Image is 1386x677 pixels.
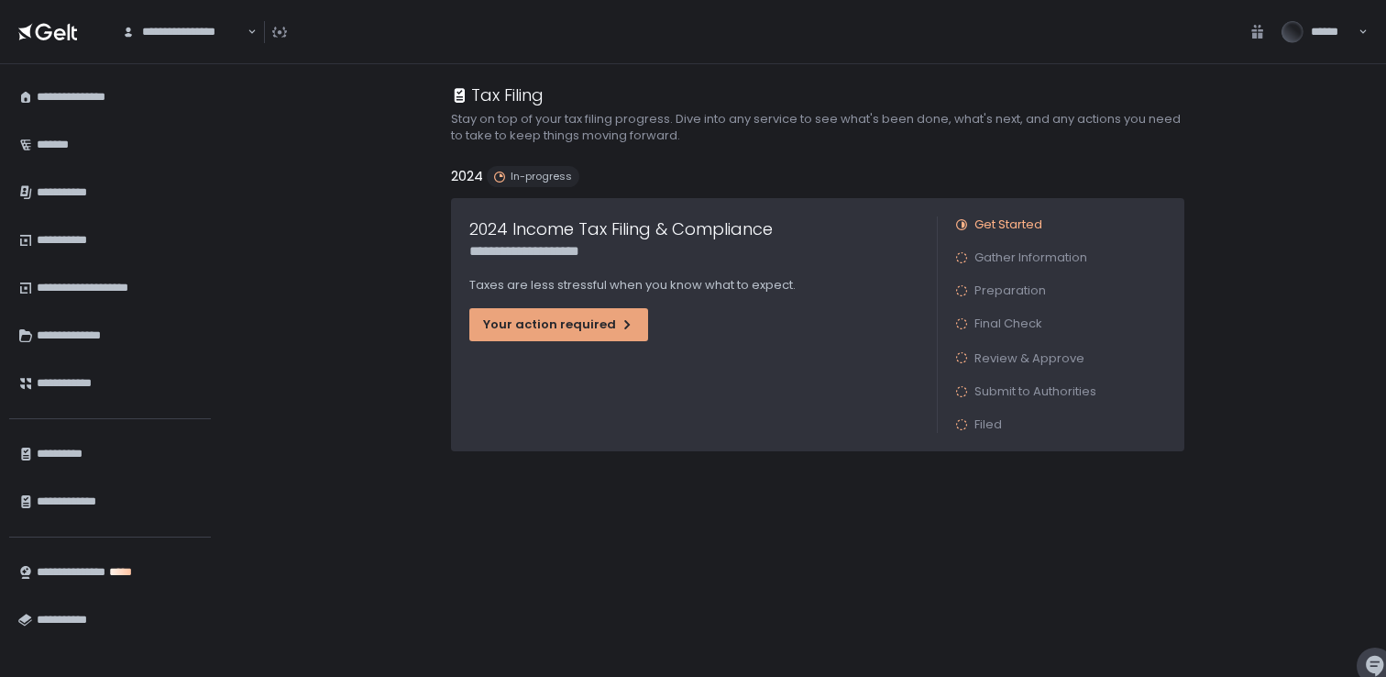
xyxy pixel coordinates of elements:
[974,350,1084,367] span: Review & Approve
[974,216,1042,233] span: Get Started
[245,23,246,41] input: Search for option
[451,111,1184,144] h2: Stay on top of your tax filing progress. Dive into any service to see what's been done, what's ne...
[974,316,1042,332] span: Final Check
[110,13,257,51] div: Search for option
[469,277,918,294] p: Taxes are less stressful when you know what to expect.
[469,308,648,341] button: Your action required
[483,316,634,333] div: Your action required
[974,283,1046,299] span: Preparation
[451,83,544,107] div: Tax Filing
[974,383,1096,400] span: Submit to Authorities
[451,166,483,187] h2: 2024
[469,216,773,241] h1: 2024 Income Tax Filing & Compliance
[974,250,1087,266] span: Gather Information
[511,170,572,183] span: In-progress
[974,416,1002,433] span: Filed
